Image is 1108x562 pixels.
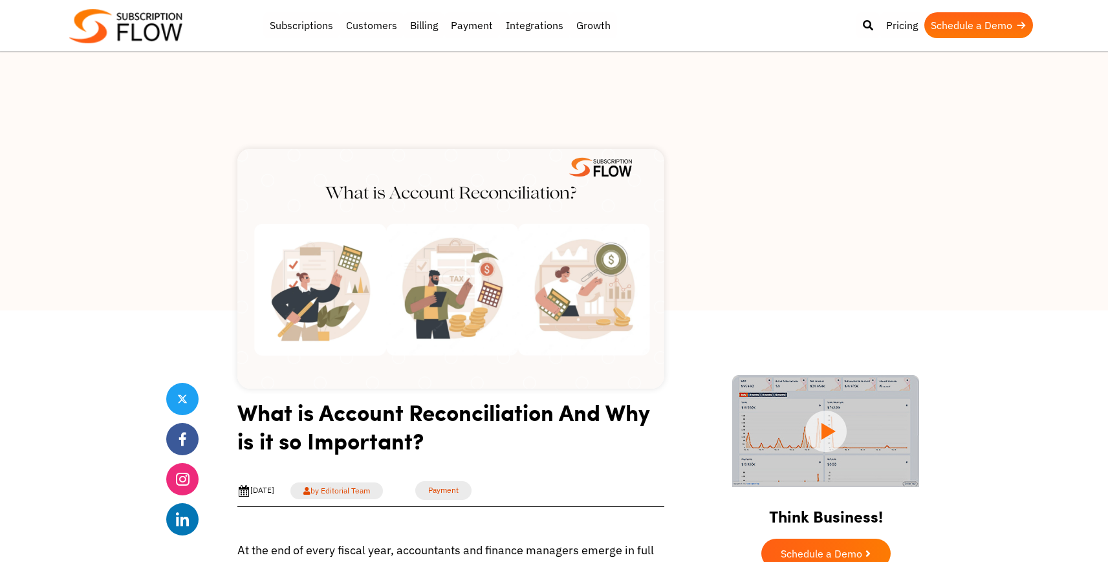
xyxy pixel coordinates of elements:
[237,484,274,497] div: [DATE]
[570,12,617,38] a: Growth
[880,12,924,38] a: Pricing
[732,375,919,487] img: intro video
[499,12,570,38] a: Integrations
[404,12,444,38] a: Billing
[237,398,664,464] h1: What is Account Reconciliation And Why is it so Important?
[340,12,404,38] a: Customers
[69,9,182,43] img: Subscriptionflow
[924,12,1033,38] a: Schedule a Demo
[263,12,340,38] a: Subscriptions
[710,491,942,532] h2: Think Business!
[290,482,383,499] a: by Editorial Team
[237,149,664,389] img: Website-Blog-Banner
[415,481,472,500] a: Payment
[781,548,862,559] span: Schedule a Demo
[444,12,499,38] a: Payment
